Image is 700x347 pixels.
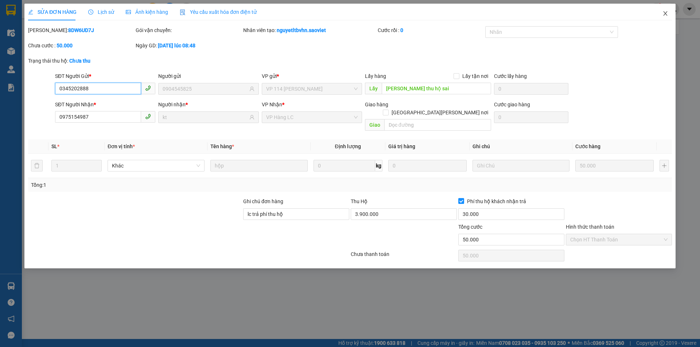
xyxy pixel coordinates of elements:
[55,72,155,80] div: SĐT Người Gửi
[459,72,491,80] span: Lấy tận nơi
[28,9,77,15] span: SỬA ĐƠN HÀNG
[28,57,161,65] div: Trạng thái thu hộ:
[243,26,376,34] div: Nhân viên tạo:
[494,83,568,95] input: Cước lấy hàng
[335,143,361,149] span: Định lượng
[210,143,234,149] span: Tên hàng
[400,27,403,33] b: 0
[494,102,530,107] label: Cước giao hàng
[180,9,257,15] span: Yêu cầu xuất hóa đơn điện tử
[660,160,669,171] button: plus
[163,85,248,93] input: Tên người gửi
[249,86,254,91] span: user
[472,160,569,171] input: Ghi Chú
[180,9,186,15] img: icon
[266,112,358,123] span: VP Hàng LC
[136,26,242,34] div: Gói vận chuyển:
[28,26,134,34] div: [PERSON_NAME]:
[470,139,572,154] th: Ghi chú
[28,42,134,50] div: Chưa cước :
[28,9,33,15] span: edit
[262,102,282,107] span: VP Nhận
[388,143,415,149] span: Giá trị hàng
[55,100,155,109] div: SĐT Người Nhận
[51,143,57,149] span: SL
[88,9,114,15] span: Lịch sử
[249,115,254,120] span: user
[210,160,307,171] input: VD: Bàn, Ghế
[266,83,358,94] span: VP 114 Trần Nhật Duật
[382,83,491,94] input: Dọc đường
[464,197,529,205] span: Phí thu hộ khách nhận trả
[365,119,384,131] span: Giao
[31,181,270,189] div: Tổng: 1
[388,160,467,171] input: 0
[575,160,654,171] input: 0
[57,43,73,48] b: 50.000
[365,102,388,107] span: Giao hàng
[494,73,527,79] label: Cước lấy hàng
[31,160,43,171] button: delete
[365,83,382,94] span: Lấy
[243,208,349,220] input: Ghi chú đơn hàng
[158,100,258,109] div: Người nhận
[277,27,326,33] b: nguyetltbvhn.saoviet
[570,234,668,245] span: Chọn HT Thanh Toán
[126,9,168,15] span: Ảnh kiện hàng
[145,114,151,119] span: phone
[163,113,248,121] input: Tên người nhận
[88,9,93,15] span: clock-circle
[389,109,491,117] span: [GEOGRAPHIC_DATA][PERSON_NAME] nơi
[365,73,386,79] span: Lấy hàng
[350,250,458,263] div: Chưa thanh toán
[375,160,382,171] span: kg
[158,43,195,48] b: [DATE] lúc 08:48
[158,72,258,80] div: Người gửi
[458,224,482,230] span: Tổng cước
[68,27,94,33] b: 8DW6UD7J
[384,119,491,131] input: Dọc đường
[351,198,367,204] span: Thu Hộ
[494,111,568,123] input: Cước giao hàng
[112,160,200,171] span: Khác
[69,58,90,64] b: Chưa thu
[108,143,135,149] span: Đơn vị tính
[126,9,131,15] span: picture
[243,198,283,204] label: Ghi chú đơn hàng
[662,11,668,16] span: close
[136,42,242,50] div: Ngày GD:
[145,85,151,91] span: phone
[378,26,484,34] div: Cước rồi :
[262,72,362,80] div: VP gửi
[575,143,600,149] span: Cước hàng
[655,4,676,24] button: Close
[566,224,614,230] label: Hình thức thanh toán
